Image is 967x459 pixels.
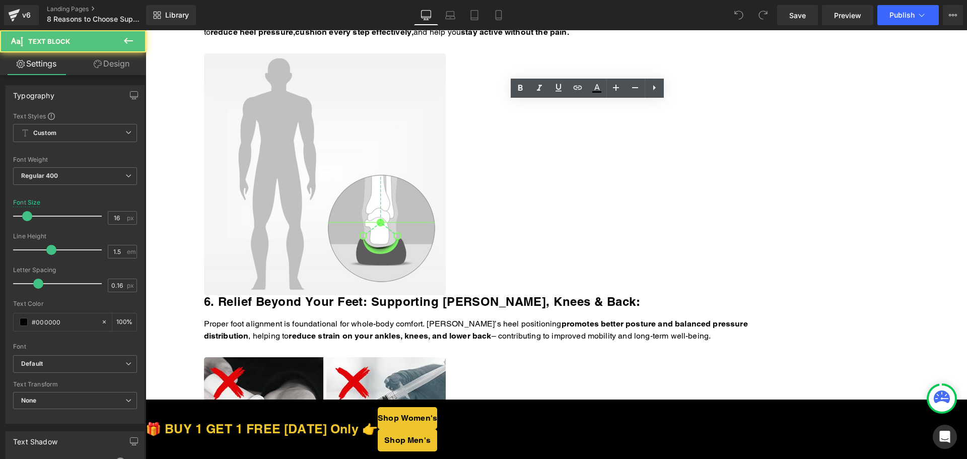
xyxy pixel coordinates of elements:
div: Text Transform [13,381,137,388]
button: Redo [753,5,773,25]
strong: reduce strain on your ankles, knees, and lower back [143,301,346,310]
div: Text Styles [13,112,137,120]
div: v6 [20,9,33,22]
span: Shop Men's [239,404,285,416]
a: Mobile [487,5,511,25]
a: Design [75,52,148,75]
button: Publish [877,5,939,25]
b: None [21,397,37,404]
span: px [127,282,135,289]
button: Undo [729,5,749,25]
a: Shop Men's [232,399,292,421]
div: Text Color [13,300,137,307]
b: Custom [33,129,56,138]
i: Default [21,360,43,368]
div: Typography [13,86,54,100]
a: Shop Women's [232,377,292,399]
input: Color [32,316,96,327]
span: 8 Reasons to Choose Supportive Slipper [47,15,144,23]
a: Laptop [438,5,462,25]
a: Tablet [462,5,487,25]
b: Regular 400 [21,172,58,179]
div: Font Size [13,199,41,206]
div: Text Shadow [13,432,57,446]
button: More [943,5,963,25]
div: Open Intercom Messenger [933,425,957,449]
div: Line Height [13,233,137,240]
span: Preview [834,10,861,21]
div: % [112,313,136,331]
div: Letter Spacing [13,267,137,274]
span: Publish [889,11,915,19]
span: Shop Women's [232,382,292,394]
a: New Library [146,5,196,25]
span: Save [789,10,806,21]
p: Proper foot alignment is foundational for whole-body comfort. [PERSON_NAME]’s heel positioning , ... [58,288,612,312]
b: 6. Relief Beyond Your Feet: Supporting [PERSON_NAME], Knees & Back: [58,264,495,278]
span: em [127,248,135,255]
div: Font Weight [13,156,137,163]
div: Font [13,343,137,350]
a: Preview [822,5,873,25]
a: v6 [4,5,39,25]
a: Desktop [414,5,438,25]
span: px [127,215,135,221]
a: Landing Pages [47,5,163,13]
div: To enrich screen reader interactions, please activate Accessibility in Grammarly extension settings [58,288,612,312]
span: Library [165,11,189,20]
span: Text Block [28,37,70,45]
